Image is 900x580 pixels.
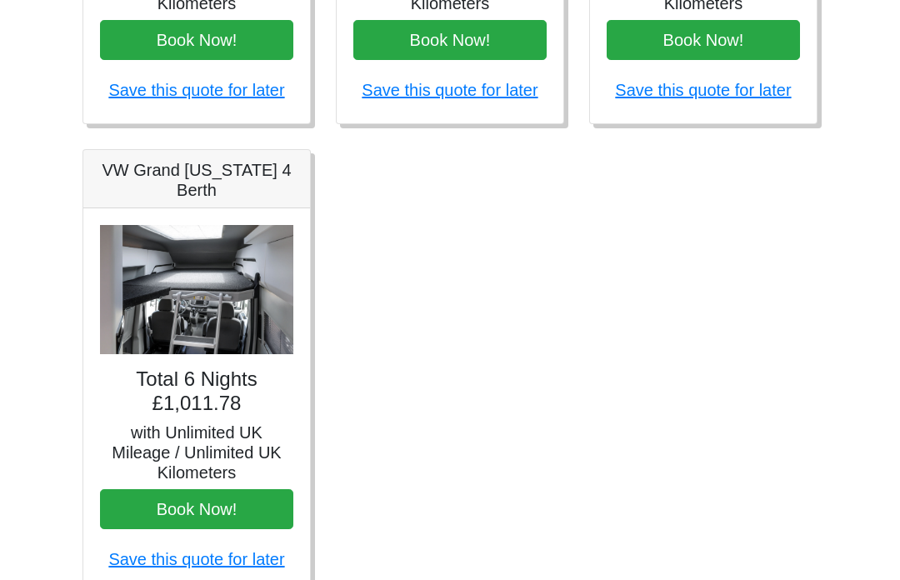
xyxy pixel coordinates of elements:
[615,81,791,99] a: Save this quote for later
[108,81,284,99] a: Save this quote for later
[100,225,293,354] img: VW Grand California 4 Berth
[100,20,293,60] button: Book Now!
[100,367,293,416] h4: Total 6 Nights £1,011.78
[100,489,293,529] button: Book Now!
[353,20,547,60] button: Book Now!
[607,20,800,60] button: Book Now!
[100,422,293,482] h5: with Unlimited UK Mileage / Unlimited UK Kilometers
[108,550,284,568] a: Save this quote for later
[362,81,537,99] a: Save this quote for later
[100,160,293,200] h5: VW Grand [US_STATE] 4 Berth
